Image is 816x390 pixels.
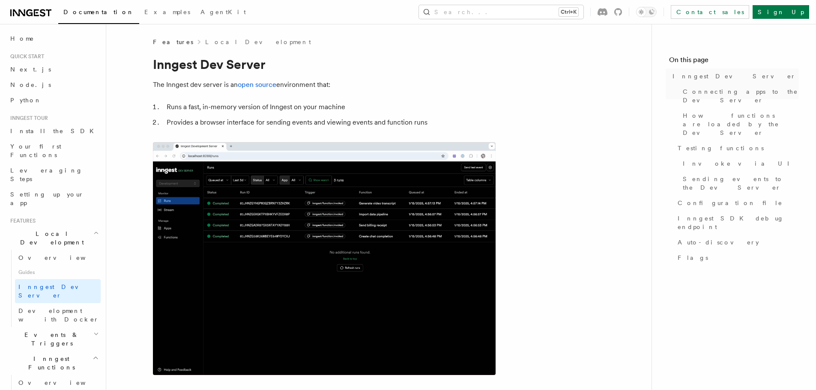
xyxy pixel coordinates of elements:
span: Inngest Functions [7,354,93,372]
span: Configuration file [678,199,783,207]
span: Setting up your app [10,191,84,206]
a: Invoke via UI [679,156,799,171]
span: Flags [678,253,708,262]
span: Sending events to the Dev Server [683,175,799,192]
a: Development with Docker [15,303,101,327]
a: Configuration file [674,195,799,211]
a: Setting up your app [7,187,101,211]
span: Features [7,217,36,224]
span: Inngest Dev Server [673,72,796,80]
a: Leveraging Steps [7,163,101,187]
kbd: Ctrl+K [559,8,578,16]
a: Sign Up [753,5,809,19]
a: Inngest SDK debug endpoint [674,211,799,235]
a: Home [7,31,101,46]
a: Next.js [7,62,101,77]
span: Auto-discovery [678,238,759,247]
a: Connecting apps to the Dev Server [679,84,799,108]
a: Overview [15,250,101,265]
a: Documentation [58,3,139,24]
a: Local Development [205,38,311,46]
a: Contact sales [671,5,749,19]
a: Flags [674,250,799,265]
a: open source [238,80,276,89]
div: Local Development [7,250,101,327]
span: Quick start [7,53,44,60]
a: Auto-discovery [674,235,799,250]
h4: On this page [669,55,799,68]
a: Your first Functions [7,139,101,163]
span: Documentation [63,9,134,15]
h1: Inngest Dev Server [153,57,496,72]
span: Invoke via UI [683,159,797,168]
a: Examples [139,3,195,23]
span: Connecting apps to the Dev Server [683,87,799,104]
span: Inngest Dev Server [18,283,92,299]
a: Testing functions [674,140,799,156]
a: Inngest Dev Server [15,279,101,303]
button: Events & Triggers [7,327,101,351]
span: Leveraging Steps [10,167,83,182]
span: Home [10,34,34,43]
button: Inngest Functions [7,351,101,375]
img: Dev Server Demo [153,142,496,375]
span: Local Development [7,229,93,247]
span: Python [10,97,42,104]
li: Provides a browser interface for sending events and viewing events and function runs [164,116,496,128]
a: Install the SDK [7,123,101,139]
button: Local Development [7,226,101,250]
span: Events & Triggers [7,330,93,348]
span: Overview [18,379,107,386]
span: Your first Functions [10,143,61,158]
button: Toggle dark mode [636,7,657,17]
span: Overview [18,254,107,261]
span: AgentKit [200,9,246,15]
span: Node.js [10,81,51,88]
span: Examples [144,9,190,15]
span: Development with Docker [18,307,99,323]
a: Node.js [7,77,101,92]
a: Python [7,92,101,108]
a: AgentKit [195,3,251,23]
a: How functions are loaded by the Dev Server [679,108,799,140]
span: Inngest SDK debug endpoint [678,214,799,231]
span: How functions are loaded by the Dev Server [683,111,799,137]
span: Testing functions [678,144,764,152]
p: The Inngest dev server is an environment that: [153,79,496,91]
li: Runs a fast, in-memory version of Inngest on your machine [164,101,496,113]
span: Features [153,38,193,46]
a: Inngest Dev Server [669,68,799,84]
span: Next.js [10,66,51,73]
button: Search...Ctrl+K [419,5,583,19]
span: Install the SDK [10,128,99,134]
a: Sending events to the Dev Server [679,171,799,195]
span: Guides [15,265,101,279]
span: Inngest tour [7,115,48,122]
